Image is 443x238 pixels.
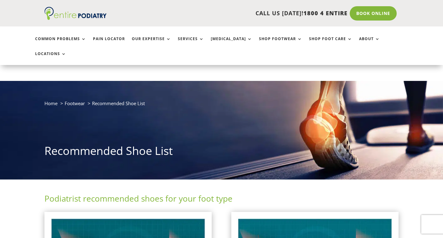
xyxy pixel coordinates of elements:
[65,100,85,106] a: Footwear
[132,37,171,50] a: Our Expertise
[93,37,125,50] a: Pain Locator
[44,100,58,106] a: Home
[126,9,348,17] p: CALL US [DATE]!
[35,37,86,50] a: Common Problems
[44,15,107,21] a: Entire Podiatry
[359,37,380,50] a: About
[44,193,399,207] h2: Podiatrist recommended shoes for your foot type
[350,6,397,21] a: Book Online
[259,37,302,50] a: Shop Footwear
[178,37,204,50] a: Services
[35,52,66,65] a: Locations
[44,99,399,112] nav: breadcrumb
[303,9,348,17] span: 1800 4 ENTIRE
[44,7,107,20] img: logo (1)
[211,37,252,50] a: [MEDICAL_DATA]
[309,37,352,50] a: Shop Foot Care
[92,100,145,106] span: Recommended Shoe List
[44,143,399,162] h1: Recommended Shoe List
